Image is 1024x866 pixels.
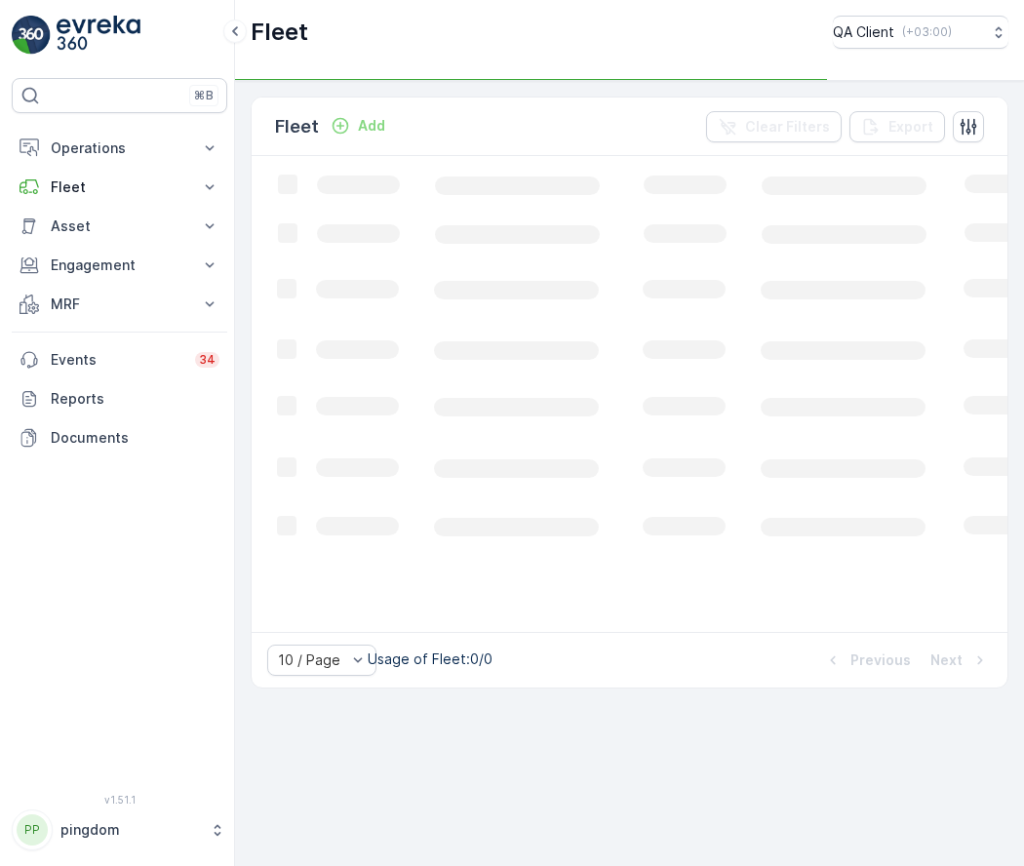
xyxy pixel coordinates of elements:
[368,649,492,669] p: Usage of Fleet : 0/0
[51,295,188,314] p: MRF
[51,216,188,236] p: Asset
[323,114,393,138] button: Add
[12,794,227,806] span: v 1.51.1
[51,256,188,275] p: Engagement
[833,16,1008,49] button: QA Client(+03:00)
[888,117,933,137] p: Export
[251,17,308,48] p: Fleet
[745,117,830,137] p: Clear Filters
[12,168,227,207] button: Fleet
[850,650,911,670] p: Previous
[51,389,219,409] p: Reports
[12,285,227,324] button: MRF
[12,129,227,168] button: Operations
[12,340,227,379] a: Events34
[928,649,992,672] button: Next
[51,350,183,370] p: Events
[199,352,216,368] p: 34
[12,418,227,457] a: Documents
[275,113,319,140] p: Fleet
[194,88,214,103] p: ⌘B
[51,177,188,197] p: Fleet
[358,116,385,136] p: Add
[849,111,945,142] button: Export
[60,820,200,840] p: pingdom
[12,246,227,285] button: Engagement
[821,649,913,672] button: Previous
[12,207,227,246] button: Asset
[833,22,894,42] p: QA Client
[12,16,51,55] img: logo
[17,814,48,846] div: PP
[51,138,188,158] p: Operations
[930,650,963,670] p: Next
[51,428,219,448] p: Documents
[706,111,842,142] button: Clear Filters
[902,24,952,40] p: ( +03:00 )
[12,809,227,850] button: PPpingdom
[57,16,140,55] img: logo_light-DOdMpM7g.png
[12,379,227,418] a: Reports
